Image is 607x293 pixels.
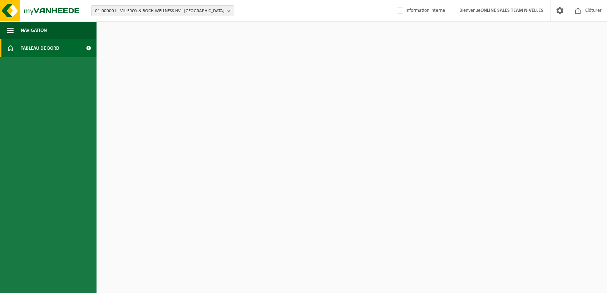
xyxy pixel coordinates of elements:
[21,39,59,57] span: Tableau de bord
[91,5,234,16] button: 01-000001 - VILLEROY & BOCH WELLNESS NV - [GEOGRAPHIC_DATA]
[480,8,543,13] strong: ONLINE SALES TEAM NIVELLES
[395,5,445,16] label: Information interne
[95,6,224,16] span: 01-000001 - VILLEROY & BOCH WELLNESS NV - [GEOGRAPHIC_DATA]
[21,21,47,39] span: Navigation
